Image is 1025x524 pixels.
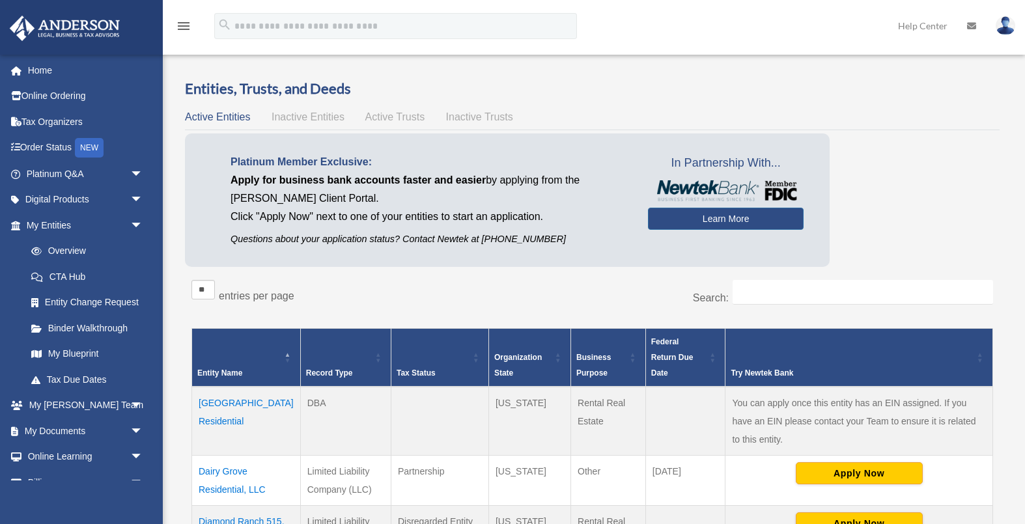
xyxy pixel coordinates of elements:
[300,455,391,505] td: Limited Liability Company (LLC)
[18,341,156,367] a: My Blueprint
[9,469,163,495] a: Billingarrow_drop_down
[9,212,156,238] a: My Entitiesarrow_drop_down
[391,328,488,387] th: Tax Status: Activate to sort
[300,387,391,456] td: DBA
[231,231,628,247] p: Questions about your application status? Contact Newtek at [PHONE_NUMBER]
[488,387,570,456] td: [US_STATE]
[192,387,301,456] td: [GEOGRAPHIC_DATA] Residential
[648,153,804,174] span: In Partnership With...
[18,315,156,341] a: Binder Walkthrough
[18,238,150,264] a: Overview
[197,368,242,378] span: Entity Name
[6,16,124,41] img: Anderson Advisors Platinum Portal
[130,469,156,496] span: arrow_drop_down
[494,353,542,378] span: Organization State
[654,180,797,201] img: NewtekBankLogoSM.png
[218,18,232,32] i: search
[130,212,156,239] span: arrow_drop_down
[231,171,628,208] p: by applying from the [PERSON_NAME] Client Portal.
[996,16,1015,35] img: User Pic
[176,18,191,34] i: menu
[9,135,163,161] a: Order StatusNEW
[9,83,163,109] a: Online Ordering
[645,328,725,387] th: Federal Return Due Date: Activate to sort
[18,290,156,316] a: Entity Change Request
[796,462,923,484] button: Apply Now
[9,109,163,135] a: Tax Organizers
[9,161,163,187] a: Platinum Q&Aarrow_drop_down
[219,290,294,301] label: entries per page
[272,111,344,122] span: Inactive Entities
[446,111,513,122] span: Inactive Trusts
[9,418,163,444] a: My Documentsarrow_drop_down
[731,365,973,381] div: Try Newtek Bank
[571,455,646,505] td: Other
[725,387,993,456] td: You can apply once this entity has an EIN assigned. If you have an EIN please contact your Team t...
[9,57,163,83] a: Home
[185,79,1000,99] h3: Entities, Trusts, and Deeds
[176,23,191,34] a: menu
[391,455,488,505] td: Partnership
[130,418,156,445] span: arrow_drop_down
[231,174,486,186] span: Apply for business bank accounts faster and easier
[645,455,725,505] td: [DATE]
[9,393,163,419] a: My [PERSON_NAME] Teamarrow_drop_down
[185,111,250,122] span: Active Entities
[397,368,436,378] span: Tax Status
[488,455,570,505] td: [US_STATE]
[300,328,391,387] th: Record Type: Activate to sort
[75,138,104,158] div: NEW
[571,387,646,456] td: Rental Real Estate
[488,328,570,387] th: Organization State: Activate to sort
[130,161,156,187] span: arrow_drop_down
[231,208,628,226] p: Click "Apply Now" next to one of your entities to start an application.
[648,208,804,230] a: Learn More
[693,292,729,303] label: Search:
[725,328,993,387] th: Try Newtek Bank : Activate to sort
[651,337,694,378] span: Federal Return Due Date
[231,153,628,171] p: Platinum Member Exclusive:
[192,328,301,387] th: Entity Name: Activate to invert sorting
[130,444,156,471] span: arrow_drop_down
[18,366,156,393] a: Tax Due Dates
[306,368,353,378] span: Record Type
[192,455,301,505] td: Dairy Grove Residential, LLC
[18,264,156,290] a: CTA Hub
[365,111,425,122] span: Active Trusts
[571,328,646,387] th: Business Purpose: Activate to sort
[130,187,156,214] span: arrow_drop_down
[9,444,163,470] a: Online Learningarrow_drop_down
[576,353,611,378] span: Business Purpose
[130,393,156,419] span: arrow_drop_down
[9,187,163,213] a: Digital Productsarrow_drop_down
